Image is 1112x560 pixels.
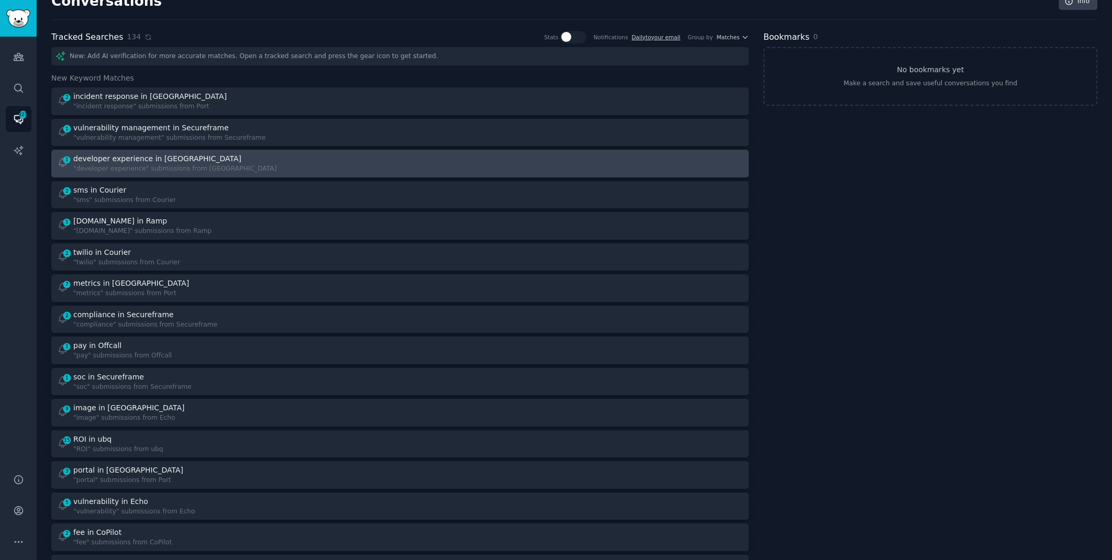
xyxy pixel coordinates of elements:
a: No bookmarks yetMake a search and save useful conversations you find [763,47,1097,106]
a: 1pay in Offcall"pay" submissions from Offcall [51,337,749,364]
div: "portal" submissions from Port [73,476,185,485]
div: fee in CoPilot [73,527,121,538]
span: 0 [813,32,818,41]
div: "pay" submissions from Offcall [73,351,172,361]
div: soc in Secureframe [73,372,144,383]
img: GummySearch logo [6,9,30,28]
span: 5 [62,499,72,506]
span: 1 [62,125,72,132]
span: 1 [62,218,72,226]
div: "metrics" submissions from Port [73,289,191,298]
h2: Bookmarks [763,31,809,44]
a: 2compliance in Secureframe"compliance" submissions from Secureframe [51,306,749,333]
div: Group by [687,33,713,41]
div: "ROI" submissions from ubq [73,445,163,454]
div: "fee" submissions from CoPilot [73,538,172,547]
h2: Tracked Searches [51,31,123,44]
div: incident response in [GEOGRAPHIC_DATA] [73,91,227,102]
div: "vulnerability management" submissions from Secureframe [73,133,265,143]
a: 2sms in Courier"sms" submissions from Courier [51,181,749,209]
div: "compliance" submissions from Secureframe [73,320,217,330]
div: "incident response" submissions from Port [73,102,229,111]
span: 1 [62,374,72,382]
button: Matches [717,33,749,41]
div: "[DOMAIN_NAME]" submissions from Ramp [73,227,212,236]
a: Dailytoyour email [631,34,680,40]
span: 2 [62,250,72,257]
a: 1developer experience in [GEOGRAPHIC_DATA]"developer experience" submissions from [GEOGRAPHIC_DATA] [51,150,749,177]
h3: No bookmarks yet [897,64,964,75]
span: 3 [62,467,72,475]
span: 1 [62,156,72,163]
a: 323 [6,106,31,132]
span: 2 [62,94,72,101]
a: 1vulnerability management in Secureframe"vulnerability management" submissions from Secureframe [51,119,749,147]
div: pay in Offcall [73,340,121,351]
div: sms in Courier [73,185,126,196]
a: 1[DOMAIN_NAME] in Ramp"[DOMAIN_NAME]" submissions from Ramp [51,212,749,240]
div: compliance in Secureframe [73,309,174,320]
a: 1soc in Secureframe"soc" submissions from Secureframe [51,368,749,396]
div: vulnerability in Echo [73,496,148,507]
div: twilio in Courier [73,247,131,258]
div: "sms" submissions from Courier [73,196,176,205]
span: 323 [18,111,28,118]
span: 2 [62,187,72,195]
div: New: Add AI verification for more accurate matches. Open a tracked search and press the gear icon... [51,47,749,65]
div: Stats [544,33,558,41]
span: 134 [127,31,141,42]
div: metrics in [GEOGRAPHIC_DATA] [73,278,189,289]
a: 2fee in CoPilot"fee" submissions from CoPilot [51,523,749,551]
a: 5vulnerability in Echo"vulnerability" submissions from Echo [51,492,749,520]
div: "soc" submissions from Secureframe [73,383,192,392]
a: 2incident response in [GEOGRAPHIC_DATA]"incident response" submissions from Port [51,87,749,115]
div: portal in [GEOGRAPHIC_DATA] [73,465,183,476]
a: 9image in [GEOGRAPHIC_DATA]"image" submissions from Echo [51,399,749,427]
div: "twilio" submissions from Courier [73,258,180,267]
div: [DOMAIN_NAME] in Ramp [73,216,167,227]
span: 2 [62,530,72,537]
div: "developer experience" submissions from [GEOGRAPHIC_DATA] [73,164,276,174]
div: developer experience in [GEOGRAPHIC_DATA] [73,153,241,164]
a: 15ROI in ubq"ROI" submissions from ubq [51,430,749,458]
span: 15 [62,436,72,444]
span: New Keyword Matches [51,73,134,84]
div: image in [GEOGRAPHIC_DATA] [73,402,184,413]
span: 9 [62,405,72,412]
div: ROI in ubq [73,434,112,445]
div: "image" submissions from Echo [73,413,186,423]
div: "vulnerability" submissions from Echo [73,507,195,517]
div: Make a search and save useful conversations you find [843,79,1017,88]
a: 3portal in [GEOGRAPHIC_DATA]"portal" submissions from Port [51,461,749,489]
a: 7metrics in [GEOGRAPHIC_DATA]"metrics" submissions from Port [51,274,749,302]
span: Matches [717,33,740,41]
div: vulnerability management in Secureframe [73,122,229,133]
span: 1 [62,343,72,350]
span: 2 [62,312,72,319]
span: 7 [62,281,72,288]
a: 2twilio in Courier"twilio" submissions from Courier [51,243,749,271]
div: Notifications [594,33,628,41]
